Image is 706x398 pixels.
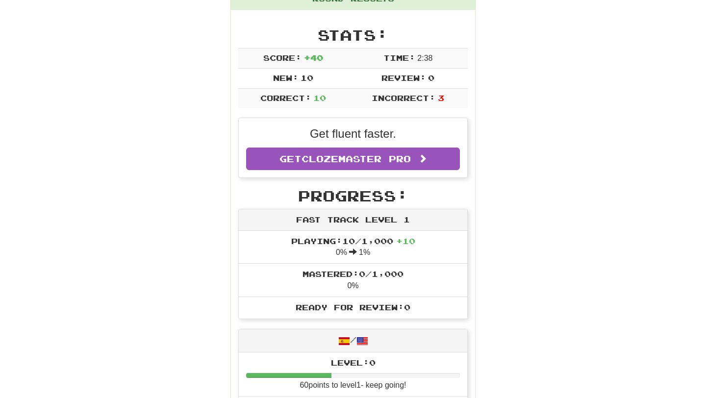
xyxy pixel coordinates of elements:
span: + 40 [304,53,323,62]
li: 60 points to level 1 - keep going! [239,352,467,397]
h2: Stats: [238,27,468,43]
span: Clozemaster Pro [302,153,411,164]
li: 0% 1% [239,231,467,264]
div: Fast Track Level 1 [239,209,467,231]
span: Time: [383,53,415,62]
span: Mastered: 0 / 1,000 [303,269,403,278]
span: Review: [381,73,426,82]
li: 0% [239,263,467,297]
span: Incorrect: [372,93,435,102]
span: New: [273,73,299,82]
span: 10 [301,73,313,82]
h2: Progress: [238,188,468,204]
span: Ready for Review: 0 [296,302,410,312]
div: / [239,329,467,352]
span: Correct: [260,93,311,102]
span: 3 [438,93,444,102]
span: + 10 [396,236,415,246]
span: 2 : 38 [417,54,432,62]
span: Score: [263,53,302,62]
a: GetClozemaster Pro [246,148,460,170]
p: Get fluent faster. [246,125,460,142]
span: 10 [313,93,326,102]
span: 0 [428,73,434,82]
span: Level: 0 [331,358,376,367]
span: Playing: 10 / 1,000 [291,236,415,246]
